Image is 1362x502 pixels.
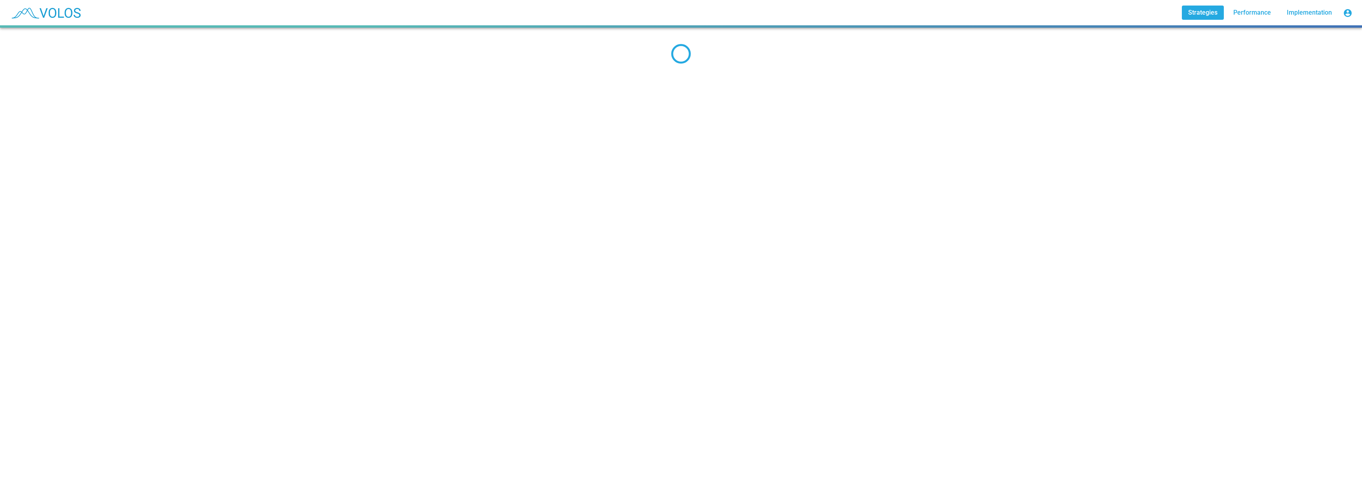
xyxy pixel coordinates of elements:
span: Implementation [1287,9,1332,16]
span: Strategies [1188,9,1217,16]
img: blue_transparent.png [6,3,85,23]
a: Strategies [1182,6,1224,20]
a: Performance [1227,6,1277,20]
a: Implementation [1280,6,1338,20]
span: Performance [1233,9,1271,16]
mat-icon: account_circle [1343,8,1352,18]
